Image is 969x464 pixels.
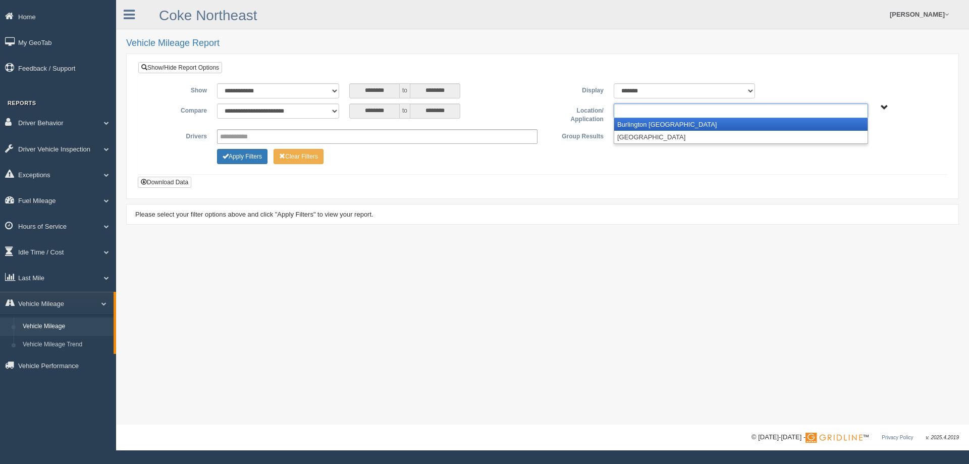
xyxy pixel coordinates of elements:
label: Display [543,83,609,95]
button: Change Filter Options [274,149,324,164]
li: Burlington [GEOGRAPHIC_DATA] [614,118,868,131]
label: Location/ Application [543,104,609,124]
label: Compare [146,104,212,116]
label: Show [146,83,212,95]
span: v. 2025.4.2019 [926,435,959,440]
h2: Vehicle Mileage Report [126,38,959,48]
label: Group Results [543,129,609,141]
label: Drivers [146,129,212,141]
button: Download Data [138,177,191,188]
a: Vehicle Mileage Trend [18,336,114,354]
a: Privacy Policy [882,435,913,440]
button: Change Filter Options [217,149,267,164]
span: to [400,83,410,98]
span: Please select your filter options above and click "Apply Filters" to view your report. [135,211,373,218]
a: Coke Northeast [159,8,257,23]
img: Gridline [805,433,863,443]
div: © [DATE]-[DATE] - ™ [751,432,959,443]
li: [GEOGRAPHIC_DATA] [614,131,868,143]
a: Show/Hide Report Options [138,62,222,73]
a: Vehicle Mileage [18,318,114,336]
span: to [400,104,410,119]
